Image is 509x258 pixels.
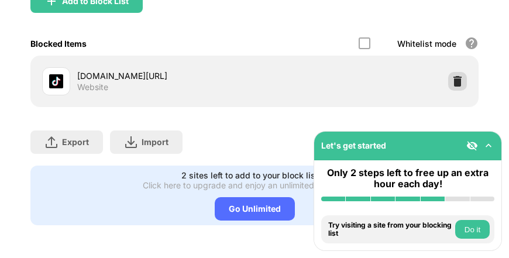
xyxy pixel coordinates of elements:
[455,220,490,239] button: Do it
[77,82,108,92] div: Website
[321,140,386,150] div: Let's get started
[321,167,494,190] div: Only 2 steps left to free up an extra hour each day!
[77,70,254,82] div: [DOMAIN_NAME][URL]
[328,221,452,238] div: Try visiting a site from your blocking list
[49,74,63,88] img: favicons
[62,137,89,147] div: Export
[143,180,353,190] div: Click here to upgrade and enjoy an unlimited block list.
[142,137,168,147] div: Import
[397,39,456,49] div: Whitelist mode
[181,170,321,180] div: 2 sites left to add to your block list.
[30,39,87,49] div: Blocked Items
[466,140,478,152] img: eye-not-visible.svg
[483,140,494,152] img: omni-setup-toggle.svg
[215,197,295,221] div: Go Unlimited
